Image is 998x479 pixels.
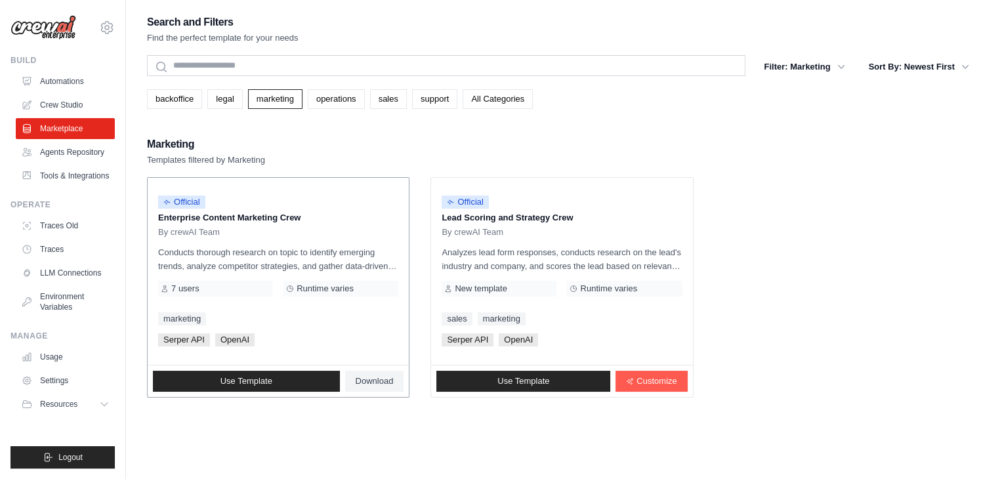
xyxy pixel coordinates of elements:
span: OpenAI [215,333,255,346]
span: By crewAI Team [158,227,220,238]
h2: Marketing [147,135,265,154]
p: Find the perfect template for your needs [147,31,299,45]
a: Marketplace [16,118,115,139]
a: marketing [248,89,302,109]
p: Enterprise Content Marketing Crew [158,211,398,224]
span: By crewAI Team [442,227,503,238]
span: Serper API [158,333,210,346]
a: Settings [16,370,115,391]
button: Logout [10,446,115,469]
p: Lead Scoring and Strategy Crew [442,211,682,224]
a: All Categories [463,89,533,109]
a: operations [308,89,365,109]
a: Traces Old [16,215,115,236]
p: Templates filtered by Marketing [147,154,265,167]
span: Download [356,376,394,386]
a: sales [442,312,472,325]
span: Serper API [442,333,493,346]
span: OpenAI [499,333,538,346]
div: Manage [10,331,115,341]
span: Customize [636,376,676,386]
a: legal [207,89,242,109]
div: Build [10,55,115,66]
a: Use Template [153,371,340,392]
a: Environment Variables [16,286,115,318]
p: Analyzes lead form responses, conducts research on the lead's industry and company, and scores th... [442,245,682,273]
span: 7 users [171,283,199,294]
a: Traces [16,239,115,260]
a: backoffice [147,89,202,109]
a: marketing [478,312,526,325]
span: Logout [58,452,83,463]
a: marketing [158,312,206,325]
img: Logo [10,15,76,40]
p: Conducts thorough research on topic to identify emerging trends, analyze competitor strategies, a... [158,245,398,273]
a: Crew Studio [16,94,115,115]
a: LLM Connections [16,262,115,283]
button: Resources [16,394,115,415]
a: support [412,89,457,109]
a: Tools & Integrations [16,165,115,186]
a: sales [370,89,407,109]
a: Download [345,371,404,392]
span: Official [442,196,489,209]
a: Usage [16,346,115,367]
span: Official [158,196,205,209]
span: Runtime varies [580,283,637,294]
span: Use Template [220,376,272,386]
a: Agents Repository [16,142,115,163]
div: Operate [10,199,115,210]
span: Runtime varies [297,283,354,294]
span: Resources [40,399,77,409]
button: Filter: Marketing [756,55,852,79]
a: Automations [16,71,115,92]
span: Use Template [497,376,549,386]
a: Customize [615,371,687,392]
button: Sort By: Newest First [861,55,977,79]
a: Use Template [436,371,610,392]
span: New template [455,283,507,294]
h2: Search and Filters [147,13,299,31]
